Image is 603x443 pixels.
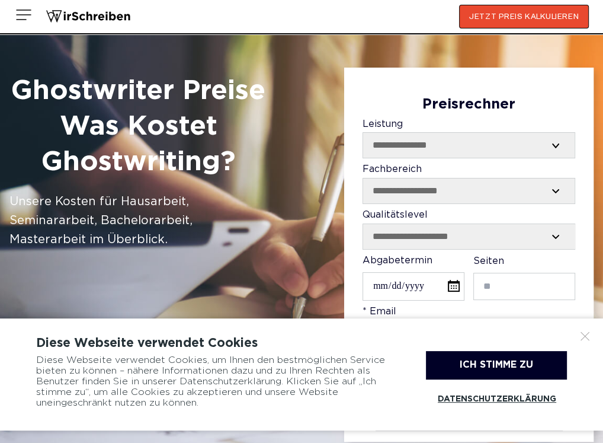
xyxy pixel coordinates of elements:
a: Datenschutzerklärung [426,385,567,413]
label: Abgabetermin [363,256,464,301]
label: Qualitätslevel [363,210,575,250]
div: Diese Webseite verwendet Cookies, um Ihnen den bestmöglichen Service bieten zu können – nähere In... [36,351,396,413]
img: logo wirschreiben [45,8,131,26]
label: Leistung [363,119,575,159]
span: Seiten [473,257,504,266]
div: Ich stimme zu [426,351,567,380]
select: Leistung [363,133,575,158]
label: * Email [363,307,575,348]
div: Unsere Kosten für Hausarbeit, Seminararbeit, Bachelorarbeit, Masterarbeit im Überblick. [9,192,267,249]
label: Fachbereich [363,164,575,204]
select: Qualitätslevel [363,224,575,249]
button: JETZT PREIS KALKULIEREN [459,5,589,28]
div: Preisrechner [363,97,575,113]
div: Diese Webseite verwendet Cookies [36,336,567,350]
h1: Ghostwriter Preise Was Kostet Ghostwriting? [9,74,267,180]
select: Fachbereich [363,179,575,203]
form: Contact form [363,97,575,431]
img: Menu open [14,5,33,24]
input: Abgabetermin [363,272,464,300]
